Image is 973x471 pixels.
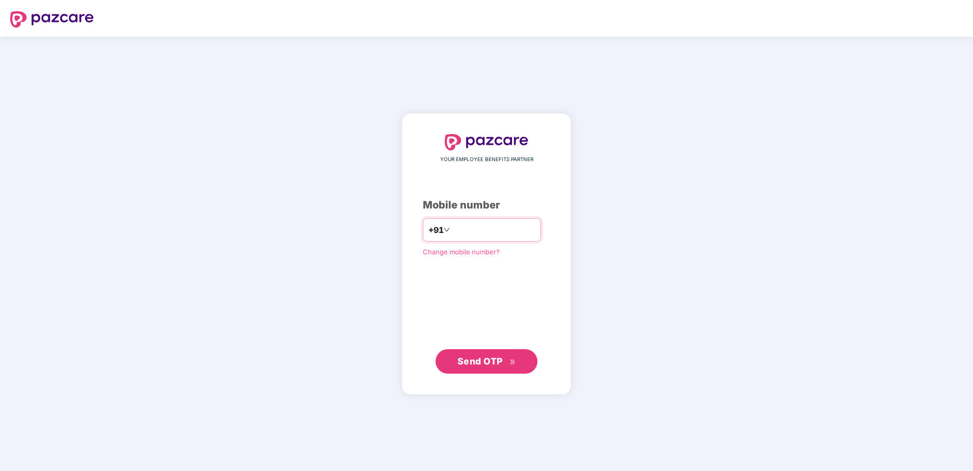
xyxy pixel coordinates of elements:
[423,197,550,213] div: Mobile number
[10,11,94,28] img: logo
[423,248,500,256] a: Change mobile number?
[445,134,528,150] img: logo
[440,155,533,164] span: YOUR EMPLOYEE BENEFITS PARTNER
[428,224,444,237] span: +91
[509,359,516,365] span: double-right
[444,227,450,233] span: down
[436,349,537,374] button: Send OTPdouble-right
[457,356,503,367] span: Send OTP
